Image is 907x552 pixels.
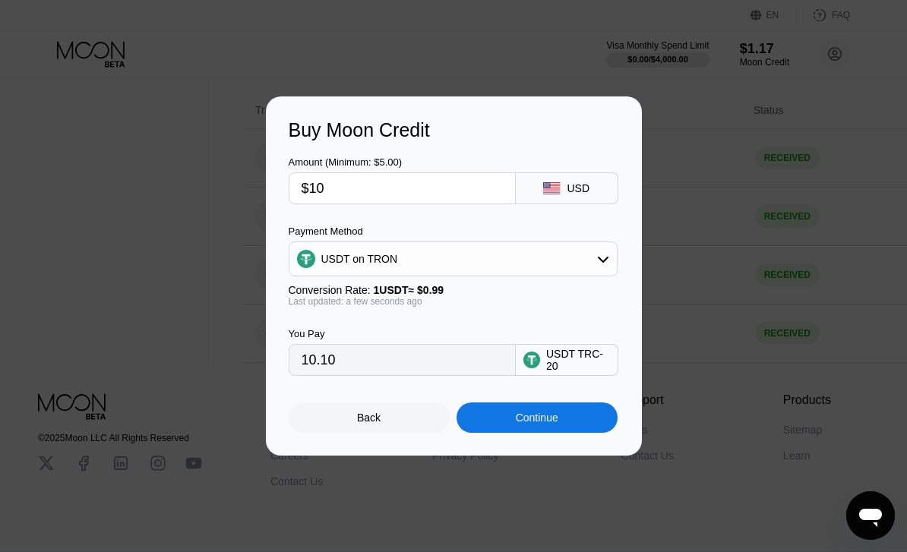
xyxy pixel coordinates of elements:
[289,284,618,296] div: Conversion Rate:
[289,119,619,141] div: Buy Moon Credit
[302,173,503,203] input: $0.00
[289,156,516,168] div: Amount (Minimum: $5.00)
[846,491,895,540] iframe: Button to launch messaging window
[289,328,516,339] div: You Pay
[321,253,398,265] div: USDT on TRON
[374,284,444,296] span: 1 USDT ≈ $0.99
[516,412,558,424] div: Continue
[567,182,589,194] div: USD
[289,402,450,433] div: Back
[546,348,610,372] div: USDT TRC-20
[289,226,618,237] div: Payment Method
[357,412,381,424] div: Back
[289,296,618,307] div: Last updated: a few seconds ago
[457,402,618,433] div: Continue
[289,244,617,274] div: USDT on TRON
